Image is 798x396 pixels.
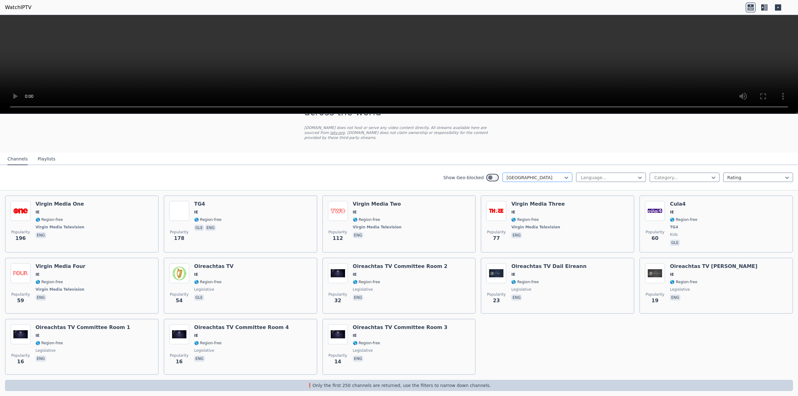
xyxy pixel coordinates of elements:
span: Popularity [11,230,30,235]
p: eng [353,355,363,362]
img: Virgin Media Three [486,201,506,221]
span: IE [670,272,674,277]
span: Popularity [170,230,189,235]
span: legislative [194,348,214,353]
a: iptv-org [330,131,345,135]
span: IE [36,272,40,277]
h6: Cula4 [670,201,697,207]
span: 59 [17,297,24,304]
span: legislative [511,287,531,292]
span: IE [194,333,198,338]
p: [DOMAIN_NAME] does not host or serve any video content directly. All streams available here are s... [304,125,494,140]
p: eng [36,355,46,362]
span: legislative [353,287,373,292]
h6: TG4 [194,201,222,207]
span: Popularity [329,292,347,297]
button: Channels [7,153,28,165]
span: 🌎 Region-free [353,279,380,284]
h6: Oireachtas TV [194,263,233,270]
span: Virgin Media Television [36,225,84,230]
button: Playlists [38,153,55,165]
span: IE [511,272,515,277]
span: Popularity [646,230,664,235]
span: Popularity [487,292,506,297]
h6: Oireachtas TV Committee Room 3 [353,324,448,331]
img: Oireachtas TV Committee Room 4 [169,324,189,344]
span: Popularity [329,230,347,235]
img: Oireachtas TV Seanad Eireann [645,263,665,283]
h6: Oireachtas TV [PERSON_NAME] [670,263,757,270]
a: WatchIPTV [5,4,31,11]
img: Oireachtas TV Committee Room 3 [328,324,348,344]
span: 16 [176,358,183,365]
p: eng [36,232,46,238]
span: Popularity [170,353,189,358]
span: 🌎 Region-free [670,217,697,222]
span: 🌎 Region-free [36,217,63,222]
span: legislative [194,287,214,292]
span: 196 [15,235,26,242]
span: 🌎 Region-free [36,279,63,284]
span: 54 [176,297,183,304]
h6: Virgin Media Two [353,201,403,207]
span: 23 [493,297,500,304]
span: IE [194,272,198,277]
span: 🌎 Region-free [353,217,380,222]
span: IE [511,210,515,215]
h6: Oireachtas TV Dail Eireann [511,263,586,270]
span: 112 [333,235,343,242]
span: 🌎 Region-free [194,341,222,346]
h6: Oireachtas TV Committee Room 1 [36,324,130,331]
span: 19 [651,297,658,304]
span: IE [194,210,198,215]
p: gle [670,240,680,246]
span: legislative [36,348,55,353]
img: Oireachtas TV Committee Room 1 [11,324,31,344]
img: Virgin Media One [11,201,31,221]
label: Show Geo-blocked [443,174,484,181]
span: Virgin Media Television [36,287,84,292]
span: IE [353,333,357,338]
p: gle [194,225,204,231]
span: 60 [651,235,658,242]
span: 🌎 Region-free [36,341,63,346]
p: gle [194,294,204,301]
span: Popularity [170,292,189,297]
h6: Virgin Media Four [36,263,86,270]
span: Virgin Media Television [353,225,402,230]
img: Oireachtas TV Committee Room 2 [328,263,348,283]
h6: Oireachtas TV Committee Room 2 [353,263,448,270]
span: kids [670,232,678,237]
span: Popularity [329,353,347,358]
h6: Virgin Media Three [511,201,565,207]
span: IE [353,272,357,277]
span: 🌎 Region-free [511,217,539,222]
span: IE [670,210,674,215]
span: Popularity [11,353,30,358]
span: IE [36,333,40,338]
span: 🌎 Region-free [353,341,380,346]
p: ❗️Only the first 250 channels are returned, use the filters to narrow down channels. [7,382,791,389]
span: 🌎 Region-free [194,217,222,222]
span: 16 [17,358,24,365]
p: eng [353,294,363,301]
img: Oireachtas TV [169,263,189,283]
p: eng [353,232,363,238]
img: Oireachtas TV Dail Eireann [486,263,506,283]
span: Popularity [646,292,664,297]
p: eng [36,294,46,301]
h6: Virgin Media One [36,201,86,207]
span: Virgin Media Television [511,225,560,230]
span: Popularity [487,230,506,235]
span: 14 [334,358,341,365]
span: IE [353,210,357,215]
p: eng [511,232,522,238]
span: 🌎 Region-free [670,279,697,284]
p: eng [670,294,680,301]
p: eng [511,294,522,301]
span: legislative [353,348,373,353]
span: 32 [334,297,341,304]
span: 🌎 Region-free [511,279,539,284]
span: 77 [493,235,500,242]
span: IE [36,210,40,215]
